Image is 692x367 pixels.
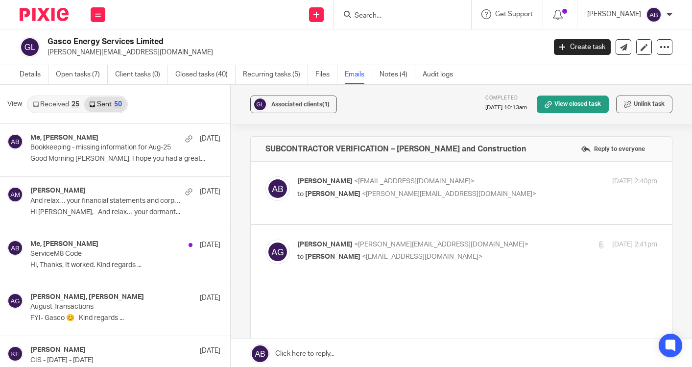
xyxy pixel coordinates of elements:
a: Notes (4) [380,65,415,84]
h4: [PERSON_NAME] [30,187,86,195]
a: Client tasks (0) [115,65,168,84]
img: svg%3E [265,240,290,264]
a: Recurring tasks (5) [243,65,308,84]
a: View closed task [537,96,609,113]
p: [DATE] 2:40pm [612,176,657,187]
p: [PERSON_NAME][EMAIL_ADDRESS][DOMAIN_NAME] [48,48,539,57]
img: svg%3E [20,37,40,57]
a: Audit logs [423,65,460,84]
a: Create task [554,39,611,55]
a: Open tasks (7) [56,65,108,84]
h2: Gasco Energy Services Limited [48,37,441,47]
p: [DATE] [200,187,220,196]
div: 25 [72,101,79,108]
a: Details [20,65,48,84]
span: [PERSON_NAME] [297,241,353,248]
img: svg%3E [253,97,267,112]
p: CIS - [DATE] - [DATE] [30,356,182,365]
h4: [PERSON_NAME], [PERSON_NAME] [30,293,144,301]
span: <[PERSON_NAME][EMAIL_ADDRESS][DOMAIN_NAME]> [354,241,528,248]
a: Sent50 [84,97,126,112]
h4: [PERSON_NAME] [30,346,86,354]
span: (1) [322,101,330,107]
img: svg%3E [7,240,23,256]
span: View [7,99,22,109]
button: Associated clients(1) [250,96,337,113]
p: And relax… your financial statements and corporation tax return has successfully been submitted [30,197,182,205]
span: Completed [485,96,518,100]
p: Hi [PERSON_NAME], And relax… your dormant... [30,208,220,217]
p: FYI- Gasco 😊 Kind regards ... [30,314,220,322]
span: [PERSON_NAME] [297,178,353,185]
a: Received25 [28,97,84,112]
p: August Transactions [30,303,182,311]
img: svg%3E [7,187,23,202]
p: [DATE] 2:41pm [612,240,657,250]
p: [DATE] [200,134,220,144]
span: Get Support [495,11,533,18]
span: <[EMAIL_ADDRESS][DOMAIN_NAME]> [362,253,482,260]
div: 50 [114,101,122,108]
label: Reply to everyone [578,142,647,156]
img: svg%3E [7,293,23,309]
input: Search [354,12,442,21]
span: <[EMAIL_ADDRESS][DOMAIN_NAME]> [354,178,475,185]
span: [PERSON_NAME] [305,253,360,260]
img: svg%3E [265,176,290,201]
a: Files [315,65,337,84]
p: [PERSON_NAME] [587,9,641,19]
img: svg%3E [7,346,23,362]
img: Pixie [20,8,69,21]
h4: Me, [PERSON_NAME] [30,134,98,142]
h4: SUBCONTRACTOR VERIFICATION – [PERSON_NAME] and Construction [265,144,526,154]
p: [DATE] [200,293,220,303]
p: [DATE] [200,240,220,250]
span: [PERSON_NAME] [305,191,360,197]
p: Bookkeeping - missing information for Aug-25 [30,144,182,152]
h4: Me, [PERSON_NAME] [30,240,98,248]
span: <[PERSON_NAME][EMAIL_ADDRESS][DOMAIN_NAME]> [362,191,536,197]
a: Closed tasks (40) [175,65,236,84]
p: Hi, Thanks, It worked. Kind regards ... [30,261,220,269]
p: ServiceM8 Code [30,250,182,258]
a: Emails [345,65,372,84]
p: Good Morning [PERSON_NAME], I hope you had a great... [30,155,220,163]
p: [DATE] 10:13am [485,104,527,112]
img: svg%3E [7,134,23,149]
button: Unlink task [616,96,672,113]
span: to [297,253,304,260]
p: [DATE] [200,346,220,356]
span: to [297,191,304,197]
img: svg%3E [646,7,662,23]
span: Associated clients [271,101,330,107]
